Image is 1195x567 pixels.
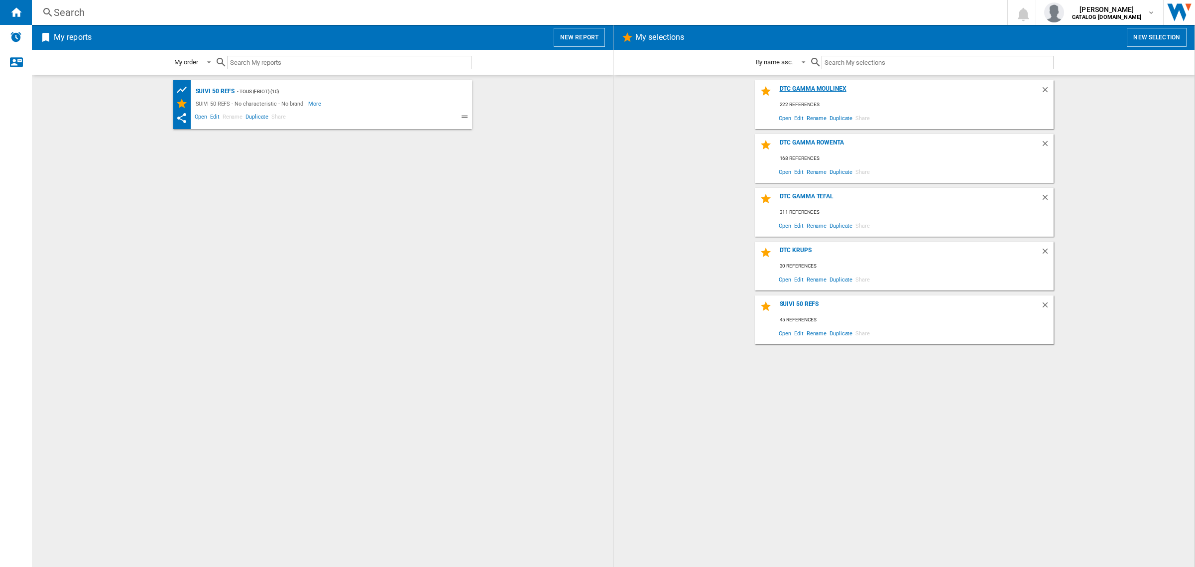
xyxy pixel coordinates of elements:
div: 222 references [777,99,1054,111]
div: DTC GAMMA TEFAL [777,193,1041,206]
span: Edit [209,112,221,124]
span: Edit [793,165,805,178]
span: More [308,98,323,110]
div: 30 references [777,260,1054,273]
h2: My selections [633,28,686,47]
span: Open [777,273,793,286]
span: Rename [805,111,828,125]
b: CATALOG [DOMAIN_NAME] [1072,14,1141,20]
div: DTC KRUPS [777,247,1041,260]
div: DTC Gamma Rowenta [777,139,1041,152]
span: Open [777,326,793,340]
div: My Selections [176,98,193,110]
div: 45 references [777,314,1054,326]
div: SUIVI 50 REFS [777,300,1041,314]
span: Open [777,165,793,178]
img: profile.jpg [1044,2,1064,22]
div: 168 references [777,152,1054,165]
span: Rename [221,112,244,124]
div: SUIVI 50 REFS [193,85,235,98]
div: SUIVI 50 REFS - No characteristic - No brand [193,98,309,110]
div: Delete [1041,85,1054,99]
input: Search My reports [227,56,472,69]
span: Duplicate [828,219,854,232]
button: New selection [1127,28,1187,47]
div: Search [54,5,981,19]
div: DTC GAMMA MOULINEX [777,85,1041,99]
div: 311 references [777,206,1054,219]
span: Edit [793,111,805,125]
span: Duplicate [828,111,854,125]
div: Delete [1041,300,1054,314]
span: Edit [793,273,805,286]
span: Share [854,326,871,340]
span: Share [270,112,287,124]
input: Search My selections [822,56,1053,69]
span: Share [854,111,871,125]
button: New report [554,28,605,47]
span: Edit [793,326,805,340]
span: Rename [805,219,828,232]
div: Delete [1041,139,1054,152]
div: My order [174,58,198,66]
ng-md-icon: This report has been shared with you [176,112,188,124]
span: Open [777,219,793,232]
span: Share [854,219,871,232]
span: Rename [805,165,828,178]
span: Edit [793,219,805,232]
span: Duplicate [828,273,854,286]
span: Open [193,112,209,124]
div: Delete [1041,193,1054,206]
img: alerts-logo.svg [10,31,22,43]
div: By name asc. [756,58,793,66]
span: Duplicate [244,112,270,124]
span: Duplicate [828,326,854,340]
span: Rename [805,326,828,340]
div: Delete [1041,247,1054,260]
span: Duplicate [828,165,854,178]
div: - TOUS (fbiot) (10) [235,85,452,98]
span: Share [854,273,871,286]
span: Rename [805,273,828,286]
h2: My reports [52,28,94,47]
span: Open [777,111,793,125]
span: Share [854,165,871,178]
div: Product prices grid [176,84,193,96]
span: [PERSON_NAME] [1072,4,1141,14]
